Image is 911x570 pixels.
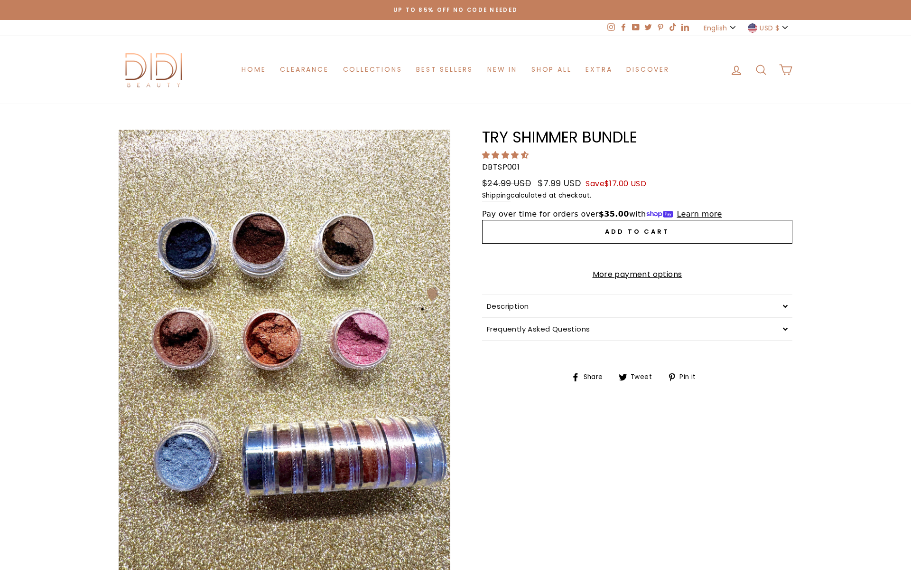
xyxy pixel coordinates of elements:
[582,372,610,382] span: Share
[487,301,529,311] span: Description
[393,6,518,14] span: Up to 85% off NO CODE NEEDED
[538,177,581,189] span: $7.99 USD
[760,23,779,33] span: USD $
[578,61,619,78] a: Extra
[482,268,792,281] a: More payment options
[704,23,727,33] span: English
[745,20,792,36] button: USD $
[482,190,792,201] small: calculated at checkout.
[482,177,531,189] span: $24.99 USD
[605,227,669,236] span: Add to cart
[487,324,590,334] span: Frequently Asked Questions
[234,61,676,78] ul: Primary
[482,220,792,244] button: Add to cart
[619,61,676,78] a: Discover
[482,150,530,161] span: 4.74 stars
[119,50,190,89] img: Didi Beauty Co.
[586,178,646,189] span: Save
[701,20,740,36] button: English
[273,61,335,78] a: Clearance
[234,61,273,78] a: Home
[336,61,409,78] a: Collections
[482,130,792,145] h1: Try Shimmer Bundle
[482,161,792,173] p: DBTSP001
[409,61,480,78] a: Best Sellers
[524,61,578,78] a: Shop All
[480,61,524,78] a: New in
[604,178,646,189] span: $17.00 USD
[629,372,659,382] span: Tweet
[482,190,511,201] a: Shipping
[678,372,703,382] span: Pin it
